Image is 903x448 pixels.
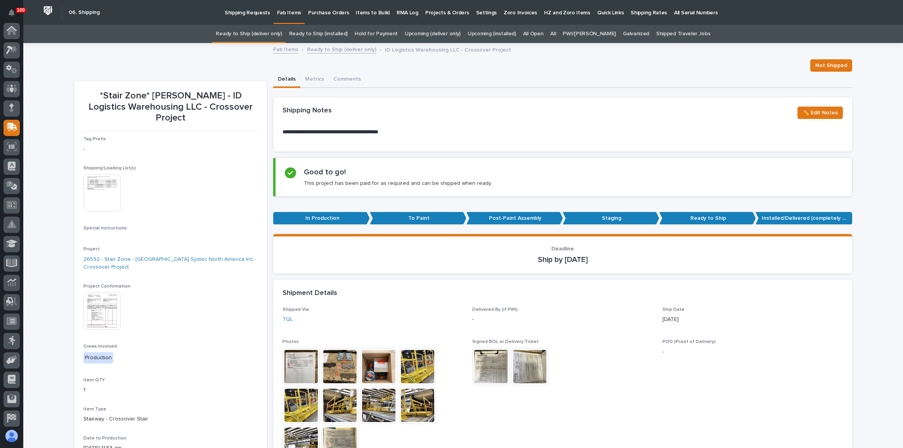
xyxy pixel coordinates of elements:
span: Delivered By (if PWI) [472,307,518,312]
h2: Good to go! [304,167,346,177]
a: 26592 - Stair Zone - [GEOGRAPHIC_DATA] Systec North America Inc - Crossover Project [83,255,258,272]
div: Production [83,352,113,364]
button: Notifications [3,5,20,21]
p: 100 [17,7,25,13]
span: Special Instructions [83,226,127,231]
span: Date to Production [83,436,127,441]
p: - [472,315,653,324]
span: Signed BOL or Delivery Ticket [472,339,539,344]
button: Details [273,72,300,88]
a: Upcoming (installed) [468,25,516,43]
a: Shipped Traveler Jobs [656,25,711,43]
a: Ready to Ship (deliver only) [216,25,282,43]
a: All [550,25,556,43]
a: PWI/[PERSON_NAME] [563,25,616,43]
p: In Production [273,212,370,225]
p: ID Logistics Warehousing LLC - Crossover Project [385,45,511,53]
p: Ship by [DATE] [283,255,843,264]
p: 1 [83,386,258,394]
span: Project Confirmation [83,284,130,289]
a: Upcoming (deliver only) [405,25,461,43]
span: Crews Involved [83,344,117,349]
p: [DATE] [662,315,843,324]
p: Installed/Delivered (completely done) [756,212,852,225]
p: Ready to Ship [659,212,756,225]
button: Metrics [300,72,329,88]
p: Post-Paint Assembly [466,212,563,225]
span: Project [83,247,100,252]
span: Item QTY [83,378,105,383]
p: *Stair Zone* [PERSON_NAME] - ID Logistics Warehousing LLC - Crossover Project [83,90,258,124]
p: This project has been paid for as required and can be shipped when ready. [304,180,492,187]
p: To Paint [370,212,466,225]
span: Tag Prefix [83,137,106,141]
span: Photos [283,339,299,344]
a: Hold for Payment [355,25,398,43]
a: Ready to Ship (deliver only) [307,45,376,53]
span: ✏️ Edit Notes [802,108,838,117]
h2: 06. Shipping [69,9,100,16]
button: Comments [329,72,366,88]
span: Ship Date [662,307,685,312]
h2: Shipment Details [283,289,337,298]
span: Item Type [83,407,106,412]
span: POD (Proof of Delivery) [662,339,716,344]
a: Galvanized [623,25,649,43]
button: users-avatar [3,428,20,444]
span: Deadline [551,246,574,252]
a: Ready to Ship (installed) [289,25,348,43]
p: Staging [563,212,659,225]
span: Not Shipped [815,61,847,70]
span: Shipping/Loading List(s) [83,166,136,171]
span: Shipped Via [283,307,309,312]
button: ✏️ Edit Notes [797,107,843,119]
p: Stairway - Crossover Stair [83,415,258,423]
div: Notifications100 [10,9,20,22]
p: - [662,348,843,356]
button: Not Shipped [810,59,852,72]
a: All Open [523,25,544,43]
a: Fab Items [273,45,298,53]
a: TQL [283,315,293,324]
img: Workspace Logo [41,3,55,18]
h2: Shipping Notes [283,107,332,115]
p: - [83,145,258,153]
